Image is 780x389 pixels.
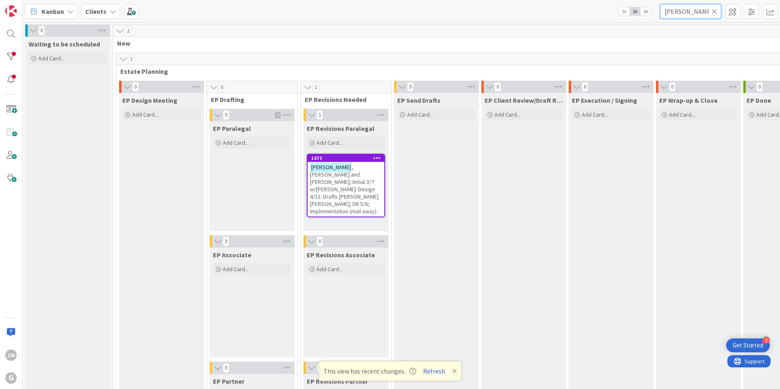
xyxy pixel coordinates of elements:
span: 0 [219,82,225,92]
span: , [PERSON_NAME] and [PERSON_NAME]; Initial 3/7 w/[PERSON_NAME]: Design 4/11: Drafts [PERSON_NAME]... [310,164,379,215]
span: 1 [128,54,135,64]
span: Add Card... [407,111,433,118]
span: This view has recent changes. [324,366,416,376]
span: EP Partner [213,377,244,385]
span: EP Drafting [211,95,287,104]
span: 0 [669,82,676,92]
span: Add Card... [317,139,343,146]
span: EP Send Drafts [397,96,441,104]
span: 0 [317,236,323,246]
span: Support [17,1,37,11]
div: 1673 [308,155,384,162]
span: Waiting to be scheduled [29,40,100,48]
span: EP Associate [213,251,251,259]
span: 0 [756,82,763,92]
span: 0 [407,82,414,92]
span: 0 [223,236,229,246]
span: 0 [317,363,323,373]
span: 0 [132,82,139,92]
div: 2 [762,336,770,344]
span: 0 [582,82,588,92]
span: EP Revisions Needed [305,95,381,104]
span: 3x [640,7,651,15]
span: Add Card... [669,111,695,118]
div: CN [5,349,17,361]
span: 0 [38,26,45,35]
a: 1673[PERSON_NAME], [PERSON_NAME] and [PERSON_NAME]; Initial 3/7 w/[PERSON_NAME]: Design 4/11: Dra... [307,154,385,217]
div: 1673 [311,155,384,161]
span: EP Paralegal [213,124,251,133]
mark: [PERSON_NAME] [310,162,352,172]
span: Add Card... [38,55,64,62]
span: 2x [629,7,640,15]
span: Add Card... [223,265,249,273]
b: Clients [85,7,106,15]
span: EP Wrap-up & Close [659,96,718,104]
button: Refresh [420,366,448,376]
span: EP Revisions Paralegal [307,124,374,133]
div: G [5,372,17,384]
span: EP Revisions Partner [307,377,368,385]
span: 2 [125,26,131,36]
span: Add Card... [582,111,608,118]
div: 1673[PERSON_NAME], [PERSON_NAME] and [PERSON_NAME]; Initial 3/7 w/[PERSON_NAME]: Design 4/11: Dra... [308,155,384,217]
span: EP Client Review/Draft Review Meeting [485,96,563,104]
div: Get Started [733,341,763,349]
span: EP Execution / Signing [572,96,637,104]
span: EP Revisions Associate [307,251,375,259]
span: EP Done [747,96,771,104]
span: 0 [494,82,501,92]
span: 1x [618,7,629,15]
span: 0 [223,110,229,120]
span: Kanban [42,7,64,16]
span: 1 [312,82,319,92]
span: EP Design Meeting [122,96,177,104]
div: Open Get Started checklist, remaining modules: 2 [726,338,770,352]
span: 0 [223,363,229,373]
span: Add Card... [494,111,521,118]
span: Add Card... [223,139,249,146]
span: Add Card... [132,111,158,118]
span: Add Card... [317,265,343,273]
span: 1 [317,110,323,120]
input: Quick Filter... [660,4,721,19]
img: Visit kanbanzone.com [5,5,17,17]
